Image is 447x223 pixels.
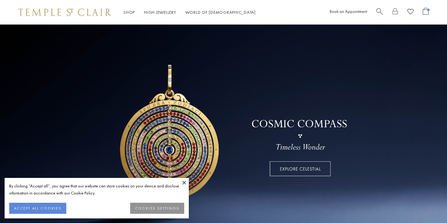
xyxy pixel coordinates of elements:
[130,203,184,214] button: COOKIES SETTINGS
[18,9,111,16] img: Temple St. Clair
[9,203,66,214] button: ACCEPT ALL COOKIES
[185,10,256,15] a: World of [DEMOGRAPHIC_DATA]World of [DEMOGRAPHIC_DATA]
[416,194,441,217] iframe: Gorgias live chat messenger
[330,9,367,14] a: Book an Appointment
[423,8,429,17] a: Open Shopping Bag
[407,8,414,17] a: View Wishlist
[123,9,256,16] nav: Main navigation
[144,10,176,15] a: High JewelleryHigh Jewellery
[9,183,184,197] div: By clicking “Accept all”, you agree that our website can store cookies on your device and disclos...
[123,10,135,15] a: ShopShop
[376,8,383,17] a: Search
